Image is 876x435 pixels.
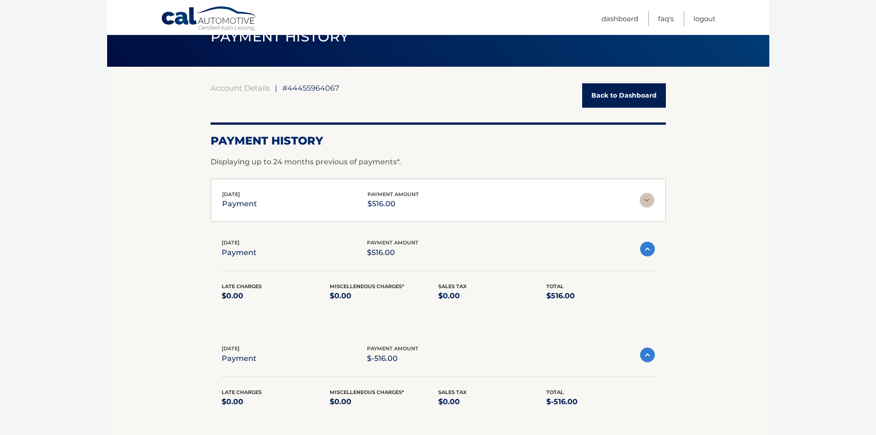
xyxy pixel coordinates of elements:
[438,290,547,302] p: $0.00
[222,352,257,365] p: payment
[367,246,418,259] p: $516.00
[438,395,547,408] p: $0.00
[367,345,418,352] span: payment amount
[546,395,655,408] p: $-516.00
[330,389,404,395] span: Miscelleneous Charges*
[275,83,277,93] span: |
[282,83,339,93] span: #44455964067
[438,283,467,290] span: Sales Tax
[367,352,418,365] p: $-516.00
[367,239,418,246] span: payment amount
[161,6,258,33] a: Cal Automotive
[211,28,349,45] span: PAYMENT HISTORY
[222,290,330,302] p: $0.00
[330,283,404,290] span: Miscelleneous Charges*
[222,283,262,290] span: Late Charges
[222,389,262,395] span: Late Charges
[222,191,240,197] span: [DATE]
[658,11,674,26] a: FAQ's
[438,389,467,395] span: Sales Tax
[546,389,564,395] span: Total
[367,197,419,210] p: $516.00
[222,345,240,352] span: [DATE]
[222,197,257,210] p: payment
[211,134,666,148] h2: Payment History
[601,11,638,26] a: Dashboard
[222,239,240,246] span: [DATE]
[640,348,655,362] img: accordion-active.svg
[640,242,655,256] img: accordion-active.svg
[211,83,270,93] a: Account Details
[640,193,654,208] img: accordion-rest.svg
[211,157,666,168] p: Displaying up to 24 months previous of payments*.
[222,395,330,408] p: $0.00
[546,290,655,302] p: $516.00
[582,83,666,108] a: Back to Dashboard
[330,290,438,302] p: $0.00
[546,283,564,290] span: Total
[367,191,419,197] span: payment amount
[222,246,257,259] p: payment
[330,395,438,408] p: $0.00
[693,11,716,26] a: Logout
